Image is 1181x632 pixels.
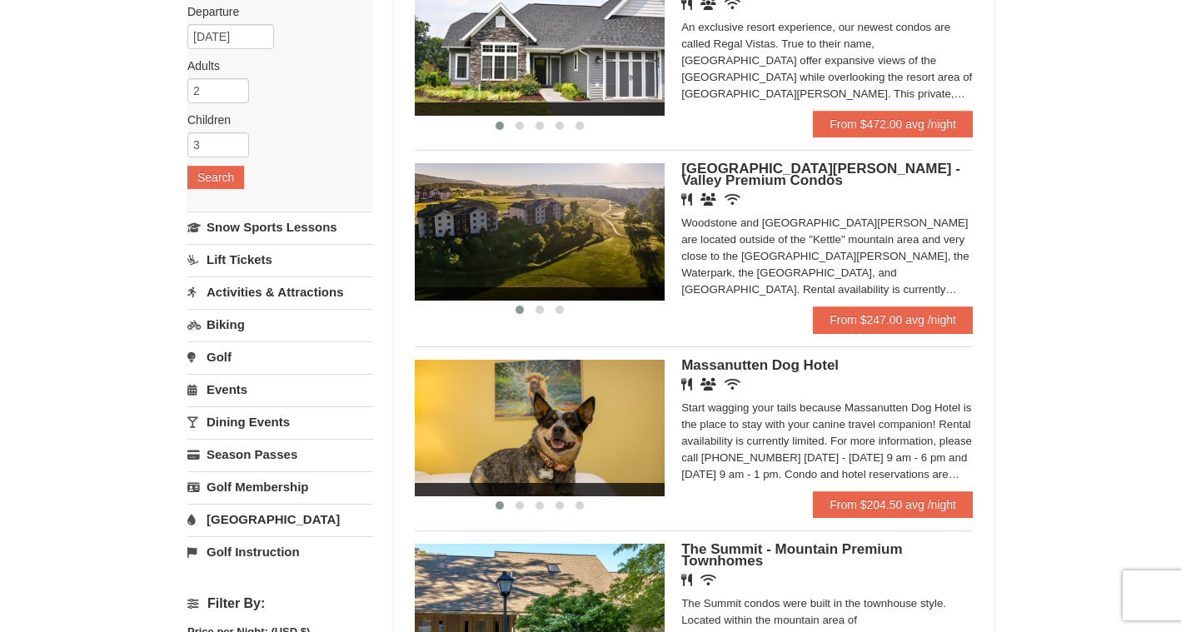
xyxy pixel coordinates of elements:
a: From $204.50 avg /night [813,491,973,518]
div: Start wagging your tails because Massanutten Dog Hotel is the place to stay with your canine trav... [681,400,973,483]
button: Search [187,166,244,189]
a: From $472.00 avg /night [813,111,973,137]
a: Golf [187,341,373,372]
a: Activities & Attractions [187,276,373,307]
label: Departure [187,3,361,20]
a: Events [187,374,373,405]
i: Restaurant [681,193,692,206]
i: Wireless Internet (free) [725,378,740,391]
i: Banquet Facilities [700,378,716,391]
label: Children [187,112,361,128]
a: Lift Tickets [187,244,373,275]
a: Biking [187,309,373,340]
i: Wireless Internet (free) [700,574,716,586]
i: Restaurant [681,574,692,586]
span: [GEOGRAPHIC_DATA][PERSON_NAME] - Valley Premium Condos [681,161,960,188]
a: Golf Membership [187,471,373,502]
span: Massanutten Dog Hotel [681,357,839,373]
a: [GEOGRAPHIC_DATA] [187,504,373,535]
i: Restaurant [681,378,692,391]
a: Snow Sports Lessons [187,211,373,242]
label: Adults [187,57,361,74]
i: Wireless Internet (free) [725,193,740,206]
div: An exclusive resort experience, our newest condos are called Regal Vistas. True to their name, [G... [681,19,973,102]
span: The Summit - Mountain Premium Townhomes [681,541,902,569]
div: Woodstone and [GEOGRAPHIC_DATA][PERSON_NAME] are located outside of the "Kettle" mountain area an... [681,215,973,298]
h4: Filter By: [187,596,373,611]
a: Season Passes [187,439,373,470]
a: From $247.00 avg /night [813,306,973,333]
a: Dining Events [187,406,373,437]
i: Banquet Facilities [700,193,716,206]
a: Golf Instruction [187,536,373,567]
